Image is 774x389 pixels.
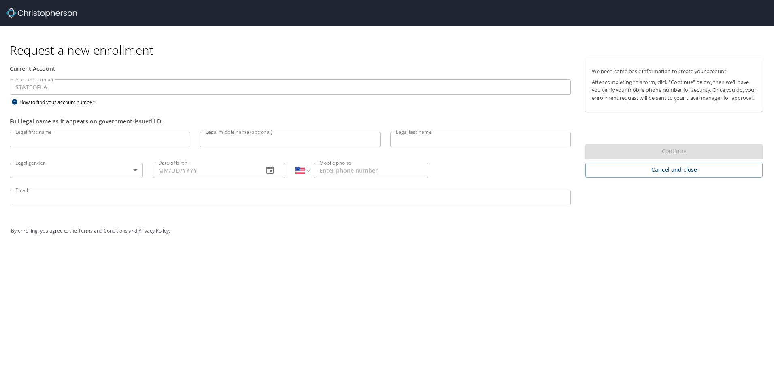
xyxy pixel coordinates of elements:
h1: Request a new enrollment [10,42,769,58]
input: Enter phone number [314,163,428,178]
div: Full legal name as it appears on government-issued I.D. [10,117,571,125]
p: After completing this form, click "Continue" below, then we'll have you verify your mobile phone ... [592,78,756,102]
div: By enrolling, you agree to the and . [11,221,763,241]
img: cbt logo [6,8,77,18]
a: Privacy Policy [138,227,169,234]
button: Cancel and close [585,163,763,178]
div: ​ [10,163,143,178]
p: We need some basic information to create your account. [592,68,756,75]
div: How to find your account number [10,97,111,107]
input: MM/DD/YYYY [153,163,257,178]
div: Current Account [10,64,571,73]
span: Cancel and close [592,165,756,175]
a: Terms and Conditions [78,227,128,234]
